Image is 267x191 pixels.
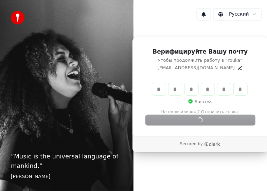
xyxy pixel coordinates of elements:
p: Success [188,99,212,105]
footer: [PERSON_NAME] [11,173,123,180]
img: youka [11,11,24,24]
p: чтобы продолжить работу в "Youka" [146,57,255,63]
div: Verification code input [151,82,249,97]
h1: Верифицируйте Вашу почту [146,48,255,56]
p: [EMAIL_ADDRESS][DOMAIN_NAME] [158,65,235,71]
a: Clerk logo [204,142,220,147]
p: Secured by [180,141,203,147]
p: “ Music is the universal language of mankind. ” [11,152,123,171]
button: Edit [237,65,243,71]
